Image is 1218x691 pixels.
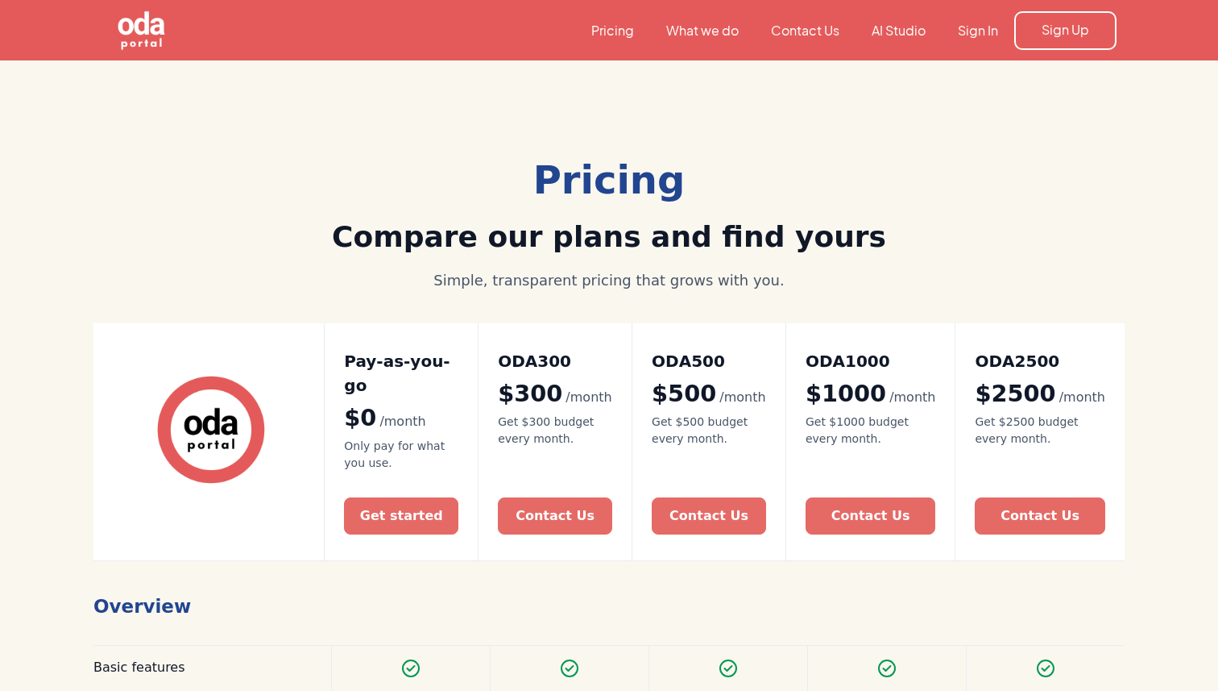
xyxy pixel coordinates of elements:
[942,22,1014,40] a: Sign In
[344,497,458,535] a: Get started
[652,497,766,535] a: Contact Us
[344,349,458,398] h2: Pay-as-you-go
[669,506,748,526] div: Contact Us
[831,506,910,526] div: Contact Us
[1000,506,1079,526] div: Contact Us
[806,349,936,373] h2: ODA1000
[575,22,650,40] a: Pricing
[344,404,458,432] div: $0
[565,389,611,405] span: /month
[498,497,612,535] a: Contact Us
[975,414,1105,447] div: Get $2500 budget every month.
[975,380,1105,408] div: $2500
[806,414,936,447] div: Get $1000 budget every month.
[889,389,935,405] span: /month
[1059,389,1105,405] span: /month
[855,22,942,40] a: AI Studio
[101,10,255,52] a: home
[755,22,855,40] a: Contact Us
[516,506,594,526] div: Contact Us
[652,380,766,408] div: $500
[719,389,765,405] span: /month
[975,349,1105,373] h2: ODA2500
[379,414,425,429] span: /month
[652,414,766,447] div: Get $500 budget every month.
[806,497,936,535] a: Contact Us
[300,151,918,209] div: Pricing
[344,438,458,472] div: Only pay for what you use.
[498,414,612,447] div: Get $300 budget every month.
[1014,11,1116,50] a: Sign Up
[806,380,936,408] div: $1000
[93,659,312,676] div: Basic features
[1042,21,1089,39] div: Sign Up
[498,349,612,373] h2: ODA300
[498,380,612,408] div: $300
[650,22,755,40] a: What we do
[360,506,443,526] div: Get started
[652,349,766,373] h2: ODA500
[300,219,918,256] h2: Compare our plans and find yours
[300,269,918,291] div: Simple, transparent pricing that grows with you.
[975,497,1105,535] a: Contact Us
[93,581,1125,624] h1: Overview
